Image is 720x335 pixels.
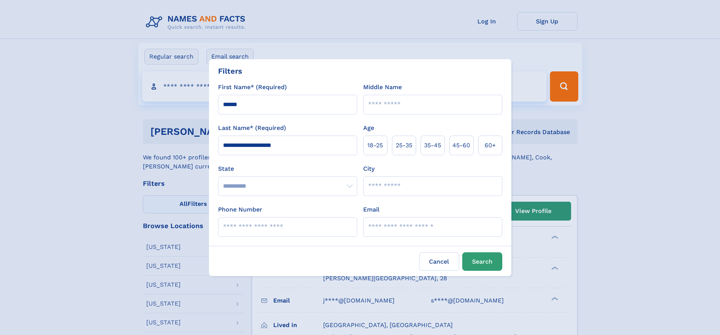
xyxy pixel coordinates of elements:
[396,141,412,150] span: 25‑35
[462,252,502,271] button: Search
[218,83,287,92] label: First Name* (Required)
[363,83,402,92] label: Middle Name
[485,141,496,150] span: 60+
[218,164,357,173] label: State
[367,141,383,150] span: 18‑25
[363,164,375,173] label: City
[452,141,470,150] span: 45‑60
[419,252,459,271] label: Cancel
[363,124,374,133] label: Age
[218,205,262,214] label: Phone Number
[218,124,286,133] label: Last Name* (Required)
[218,65,242,77] div: Filters
[424,141,441,150] span: 35‑45
[363,205,379,214] label: Email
